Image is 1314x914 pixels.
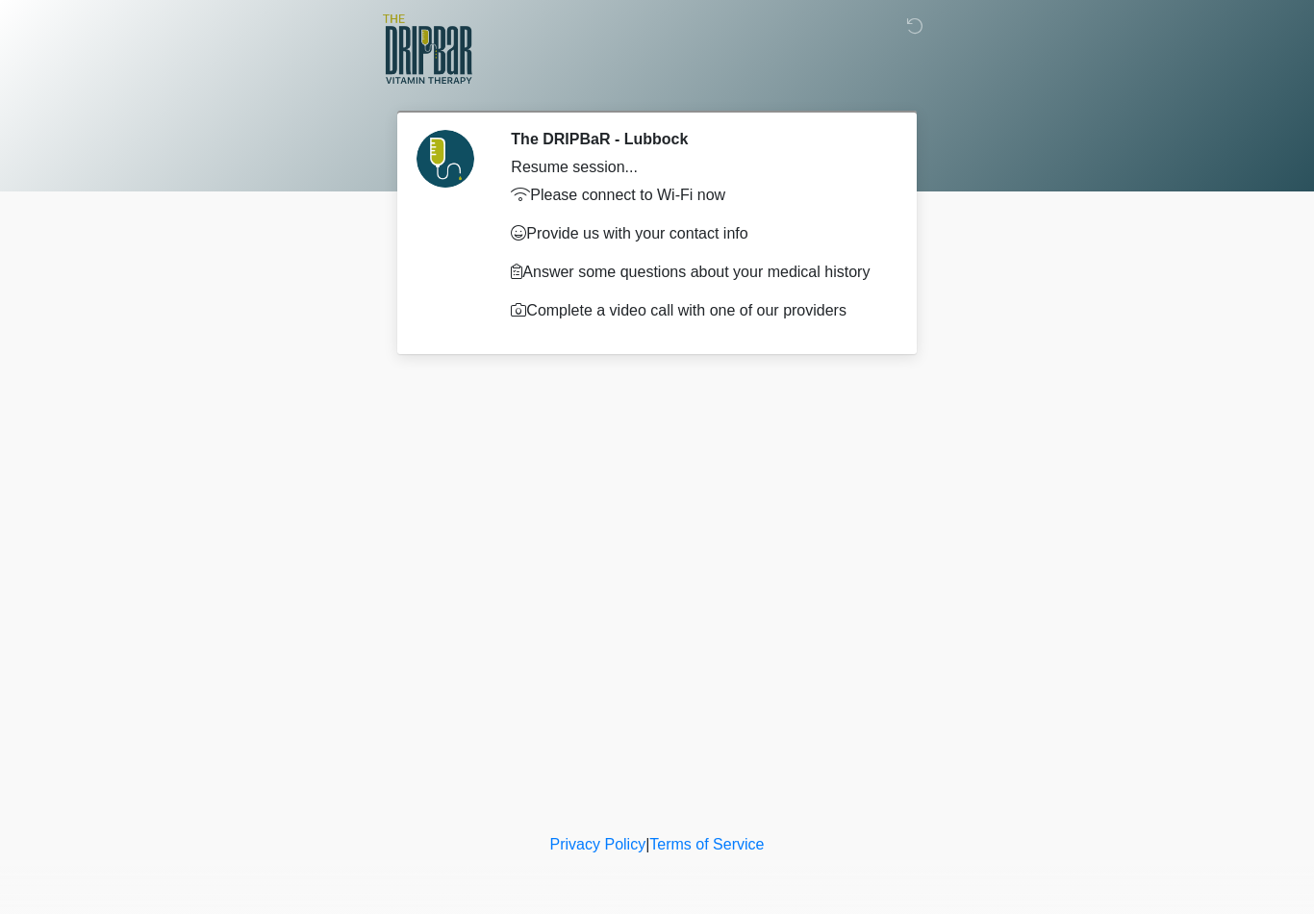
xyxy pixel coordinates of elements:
p: Answer some questions about your medical history [511,261,883,284]
img: Agent Avatar [417,130,474,188]
p: Please connect to Wi-Fi now [511,184,883,207]
h2: The DRIPBaR - Lubbock [511,130,883,148]
img: The DRIPBaR - Lubbock Logo [383,14,472,84]
p: Complete a video call with one of our providers [511,299,883,322]
div: Resume session... [511,156,883,179]
a: Terms of Service [649,836,764,852]
a: | [645,836,649,852]
p: Provide us with your contact info [511,222,883,245]
a: Privacy Policy [550,836,646,852]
